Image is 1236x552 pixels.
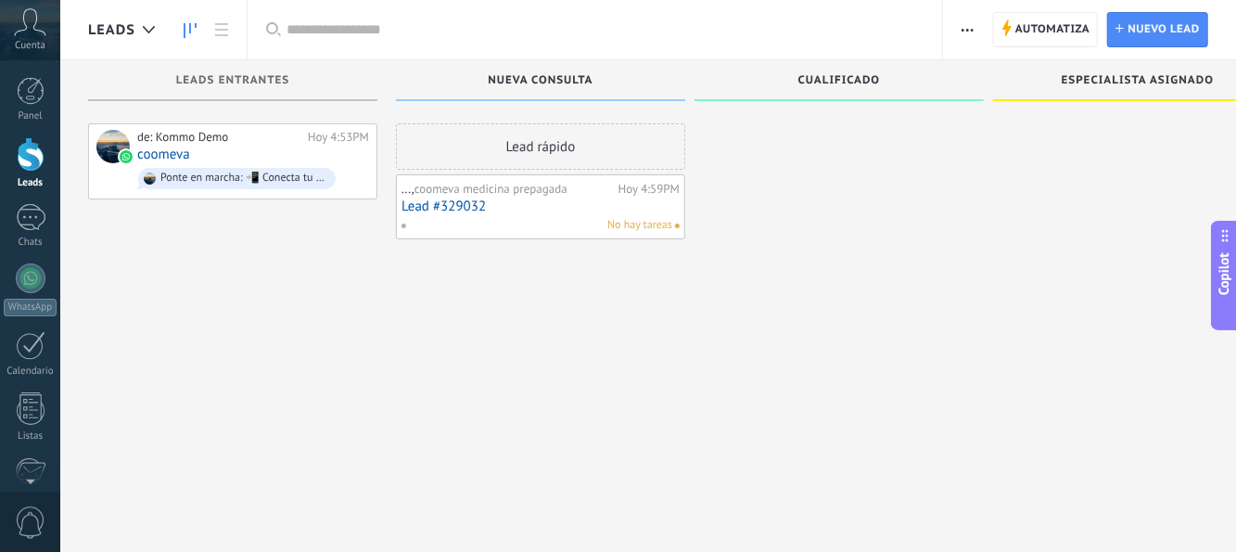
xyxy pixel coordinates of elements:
span: No hay nada asignado [675,224,680,228]
img: waba.svg [120,150,133,163]
div: coomeva [96,130,130,163]
div: Calendario [4,366,57,378]
button: Más [954,12,981,47]
span: Nueva consulta [488,74,593,87]
a: coomeva [137,147,190,162]
span: Especialista asignado [1062,74,1214,87]
span: coomeva medicina prepagada [414,181,567,197]
span: Cuenta [15,40,45,52]
span: Leads Entrantes [176,74,290,87]
div: Panel [4,110,57,122]
div: Nueva consulta [405,74,676,90]
div: ..., [401,182,614,197]
span: Copilot [1216,253,1234,296]
div: Cualificado [704,74,975,90]
div: Lead rápido [396,123,685,170]
a: Automatiza [993,12,1099,47]
span: Nuevo lead [1128,13,1200,46]
div: Ponte en marcha: 📲 Conecta tu número de WhatsApp 💬 [160,172,327,185]
div: Hoy 4:53PM [308,130,369,145]
span: Cualificado [798,74,881,87]
a: Lead #329032 [401,199,680,214]
div: Hoy 4:59PM [618,182,680,197]
a: Nuevo lead [1107,12,1208,47]
a: Leads [174,12,206,48]
div: Leads Entrantes [97,74,368,90]
span: Leads [88,21,135,39]
div: WhatsApp [4,299,57,316]
a: Lista [206,12,237,48]
div: Chats [4,237,57,249]
div: de: Kommo Demo [137,130,301,145]
span: No hay tareas [607,217,672,234]
div: Listas [4,430,57,443]
div: Leads [4,177,57,189]
span: Automatiza [1015,13,1090,46]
